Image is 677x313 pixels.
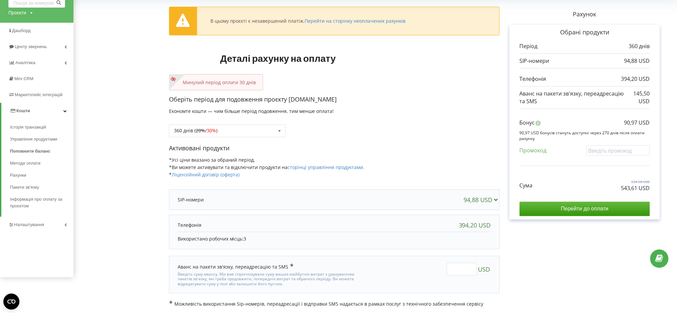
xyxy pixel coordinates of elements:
[10,121,73,133] a: Історія транзакцій
[520,57,549,65] p: SIP-номери
[169,108,334,114] span: Економте кошти — чим більше період подовження, тим менше оплата!
[288,164,365,170] a: сторінці управління продуктами.
[174,128,217,133] div: 360 днів ( / )
[621,184,650,192] p: 543,61 USD
[172,171,240,178] a: Ліцензійний договір (оферта)
[15,44,47,49] span: Центр звернень
[16,108,30,113] span: Кошти
[10,172,26,179] span: Рахунки
[10,169,73,181] a: Рахунки
[244,236,246,242] span: 3
[624,119,650,127] p: 90,97 USD
[520,42,538,50] p: Період
[625,90,650,105] p: 145,50 USD
[305,18,406,24] a: Перейти на сторінку неоплачених рахунків
[15,60,35,65] span: Аналiтика
[207,127,216,134] span: 30%
[8,9,26,16] div: Проєкти
[169,42,387,74] h1: Деталі рахунку на оплату
[169,144,500,153] p: Активовані продукти
[10,157,73,169] a: Методи оплати
[12,28,31,33] span: Дашборд
[178,236,491,242] p: Використано робочих місць:
[520,75,546,83] p: Телефонія
[10,133,73,145] a: Управління продуктами
[621,75,650,83] p: 394,20 USD
[500,10,670,19] p: Рахунок
[178,270,370,286] div: Введіть суму авансу. Ми вже спрогнозували суму ваших майбутніх витрат з урахуванням пакетів зв'яз...
[586,145,650,156] input: Введіть промокод
[621,179,650,184] p: 634,58 USD
[459,222,491,228] div: 394,20 USD
[1,103,73,119] a: Кошти
[10,193,73,212] a: Інформація про оплату за проєктом
[15,92,62,97] span: Маркетплейс інтеграцій
[10,124,46,131] span: Історія транзакцій
[178,222,201,228] p: Телефонія
[10,148,50,155] span: Поповнити баланс
[14,76,33,81] span: Mini CRM
[629,42,650,50] p: 360 днів
[178,196,204,203] p: SIP-номери
[196,127,205,134] s: 20%
[210,18,406,24] div: В цьому проєкті є незавершений платіж.
[520,202,650,216] input: Перейти до оплати
[520,130,650,141] p: 90,97 USD бонусів стануть доступні через 270 днів після оплати рахунку
[10,184,39,191] span: Пакети зв'язку
[10,145,73,157] a: Поповнити баланс
[520,119,535,127] p: Бонус
[10,160,40,167] span: Методи оплати
[10,181,73,193] a: Пакети зв'язку
[10,136,57,143] span: Управління продуктами
[520,90,625,105] p: Аванс на пакети зв'язку, переадресацію та SMS
[14,222,44,227] span: Налаштування
[520,147,547,154] p: Промокод
[169,164,365,170] span: *Ви можете активувати та відключити продукти на
[464,196,501,203] div: 94,88 USD
[478,263,490,276] span: USD
[178,263,294,270] div: Аванс на пакети зв'язку, переадресацію та SMS
[520,182,533,189] p: Сума
[3,294,19,310] button: Open CMP widget
[520,28,650,37] p: Обрані продукти
[169,157,256,163] span: *Усі ціни вказано за обраний період.
[176,79,256,86] p: Минулий період оплати 30 днів
[169,95,500,104] p: Оберіть період для подовження проєкту [DOMAIN_NAME]
[169,300,500,307] p: Можливість використання Sip-номерів, переадресації і відправки SMS надається в рамках послуг з те...
[624,57,650,65] p: 94,88 USD
[10,196,70,209] span: Інформація про оплату за проєктом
